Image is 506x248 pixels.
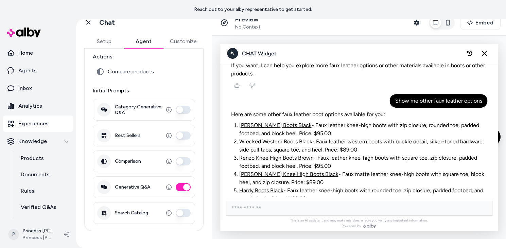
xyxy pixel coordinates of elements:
[115,132,141,139] label: Best Sellers
[14,215,73,232] a: Reviews
[21,203,56,211] p: Verified Q&As
[14,199,73,215] a: Verified Q&As
[8,229,19,240] span: P
[3,116,73,132] a: Experiences
[235,24,261,30] span: No Context
[14,150,73,166] a: Products
[18,49,33,57] p: Home
[115,158,141,164] label: Comparison
[22,228,53,234] p: Princess [PERSON_NAME] USA Shopify
[14,166,73,183] a: Documents
[22,234,53,241] span: Princess [PERSON_NAME] USA
[163,35,204,48] button: Customize
[3,63,73,79] a: Agents
[115,104,162,116] label: Category Generative Q&A
[93,53,195,61] p: Actions
[99,18,115,27] h1: Chat
[115,184,151,190] label: Generative Q&A
[4,224,58,245] button: PPrincess [PERSON_NAME] USA ShopifyPrincess [PERSON_NAME] USA
[3,133,73,149] button: Knowledge
[124,35,163,48] button: Agent
[21,187,34,195] p: Rules
[18,102,42,110] p: Analytics
[3,80,73,96] a: Inbox
[93,87,195,95] p: Initial Prompts
[115,210,148,216] label: Search Catalog
[7,28,41,37] img: alby Logo
[21,171,50,179] p: Documents
[18,120,49,128] p: Experiences
[18,84,32,92] p: Inbox
[235,16,261,23] p: Preview
[14,183,73,199] a: Rules
[3,45,73,61] a: Home
[194,6,312,13] p: Reach out to your alby representative to get started.
[3,98,73,114] a: Analytics
[21,154,44,162] p: Products
[108,68,154,75] span: Compare products
[18,67,37,75] p: Agents
[475,19,493,27] span: Embed
[18,137,47,145] p: Knowledge
[460,16,501,30] button: Embed
[84,35,124,48] button: Setup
